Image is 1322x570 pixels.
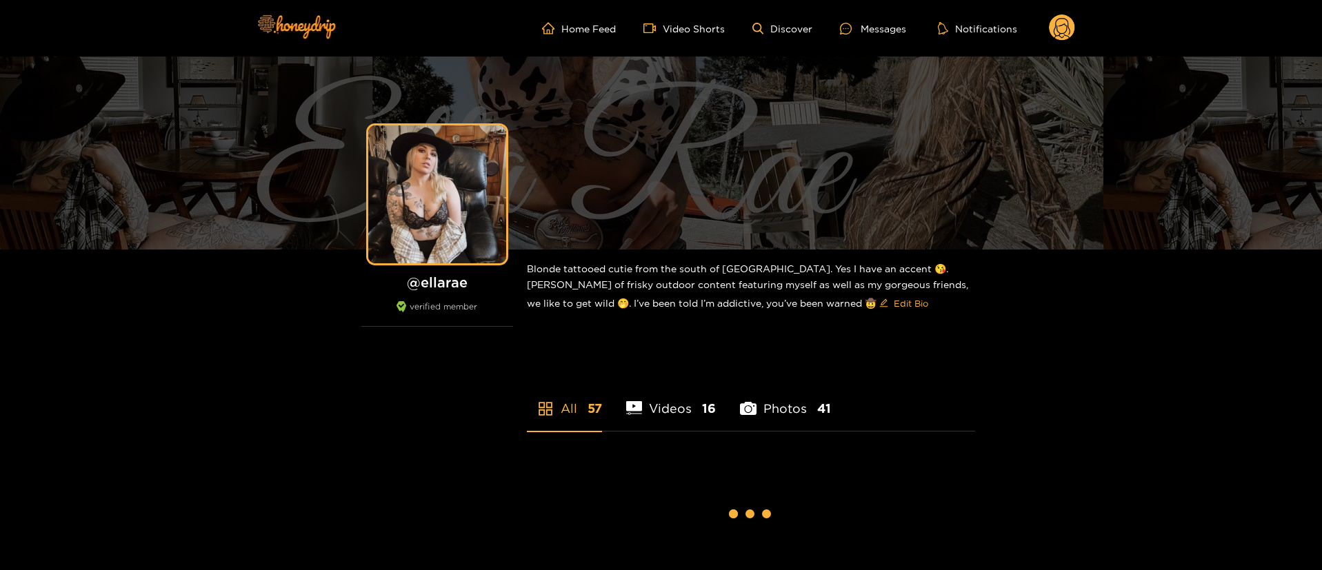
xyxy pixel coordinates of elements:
button: Notifications [934,21,1021,35]
a: Video Shorts [643,22,725,34]
span: 16 [702,400,716,417]
li: Photos [740,369,831,431]
span: Edit Bio [894,296,928,310]
button: editEdit Bio [877,292,931,314]
div: Blonde tattooed cutie from the south of [GEOGRAPHIC_DATA]. Yes I have an accent 😘. [PERSON_NAME] ... [527,250,975,325]
li: Videos [626,369,717,431]
li: All [527,369,602,431]
span: video-camera [643,22,663,34]
span: edit [879,298,888,309]
a: Home Feed [542,22,616,34]
span: 57 [588,400,602,417]
span: 41 [817,400,831,417]
span: home [542,22,561,34]
div: Messages [840,21,906,37]
a: Discover [752,23,812,34]
div: verified member [361,301,513,327]
h1: @ ellarae [361,274,513,291]
span: appstore [537,400,554,417]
